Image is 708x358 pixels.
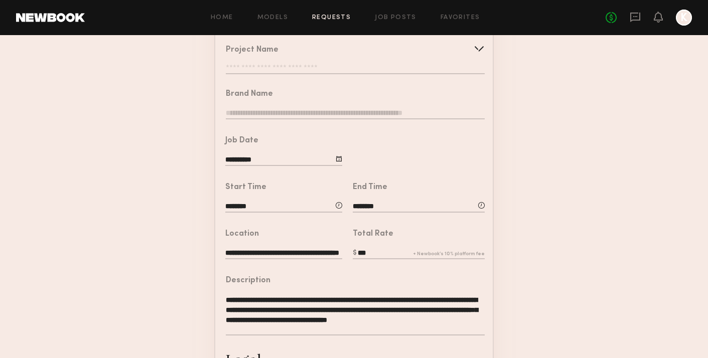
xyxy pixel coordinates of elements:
[225,230,259,238] div: Location
[353,230,393,238] div: Total Rate
[353,184,387,192] div: End Time
[676,10,692,26] a: K
[225,184,266,192] div: Start Time
[312,15,351,21] a: Requests
[225,137,258,145] div: Job Date
[441,15,480,21] a: Favorites
[226,46,278,54] div: Project Name
[211,15,233,21] a: Home
[226,277,270,285] div: Description
[226,90,273,98] div: Brand Name
[375,15,416,21] a: Job Posts
[257,15,288,21] a: Models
